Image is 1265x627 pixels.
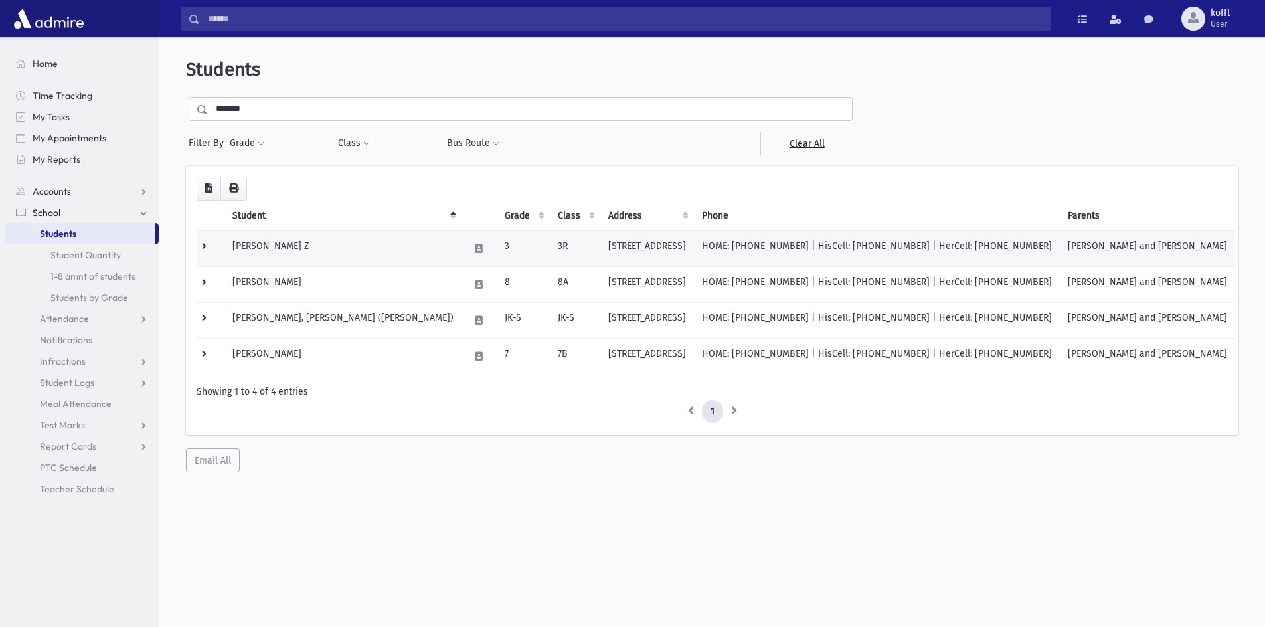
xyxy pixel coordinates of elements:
span: My Tasks [33,111,70,123]
td: [PERSON_NAME] and [PERSON_NAME] [1060,302,1235,338]
td: HOME: [PHONE_NUMBER] | HisCell: [PHONE_NUMBER] | HerCell: [PHONE_NUMBER] [694,338,1060,374]
button: Print [220,177,247,201]
button: CSV [197,177,221,201]
button: Email All [186,448,240,472]
a: School [5,202,159,223]
span: Notifications [40,334,92,346]
span: Test Marks [40,419,85,431]
th: Address: activate to sort column ascending [600,201,694,231]
span: Student Logs [40,377,94,389]
input: Search [200,7,1050,31]
span: My Reports [33,153,80,165]
td: HOME: [PHONE_NUMBER] | HisCell: [PHONE_NUMBER] | HerCell: [PHONE_NUMBER] [694,230,1060,266]
td: [PERSON_NAME] [224,338,462,374]
a: Students by Grade [5,287,159,308]
a: Time Tracking [5,85,159,106]
button: Grade [229,132,265,155]
a: 1-8 amnt of students [5,266,159,287]
td: HOME: [PHONE_NUMBER] | HisCell: [PHONE_NUMBER] | HerCell: [PHONE_NUMBER] [694,266,1060,302]
a: My Reports [5,149,159,170]
a: Meal Attendance [5,393,159,414]
span: Time Tracking [33,90,92,102]
td: 3R [550,230,600,266]
a: Home [5,53,159,74]
td: JK-S [497,302,550,338]
span: User [1211,19,1230,29]
span: Report Cards [40,440,96,452]
img: AdmirePro [11,5,87,32]
td: [PERSON_NAME] and [PERSON_NAME] [1060,230,1235,266]
a: Notifications [5,329,159,351]
th: Student: activate to sort column descending [224,201,462,231]
td: [STREET_ADDRESS] [600,302,694,338]
a: My Appointments [5,128,159,149]
td: [STREET_ADDRESS] [600,338,694,374]
a: 1 [702,400,723,424]
a: Clear All [760,132,853,155]
span: School [33,207,60,219]
td: HOME: [PHONE_NUMBER] | HisCell: [PHONE_NUMBER] | HerCell: [PHONE_NUMBER] [694,302,1060,338]
span: Students [186,58,260,80]
span: Accounts [33,185,71,197]
td: [PERSON_NAME] and [PERSON_NAME] [1060,266,1235,302]
span: My Appointments [33,132,106,144]
a: Test Marks [5,414,159,436]
a: Teacher Schedule [5,478,159,499]
span: Home [33,58,58,70]
a: Infractions [5,351,159,372]
div: Showing 1 to 4 of 4 entries [197,385,1228,399]
a: Accounts [5,181,159,202]
a: PTC Schedule [5,457,159,478]
span: Teacher Schedule [40,483,114,495]
th: Parents [1060,201,1235,231]
a: Report Cards [5,436,159,457]
td: 7 [497,338,550,374]
a: Students [5,223,155,244]
span: PTC Schedule [40,462,97,474]
span: Meal Attendance [40,398,112,410]
td: [STREET_ADDRESS] [600,230,694,266]
span: Attendance [40,313,89,325]
th: Grade: activate to sort column ascending [497,201,550,231]
td: 7B [550,338,600,374]
a: Student Quantity [5,244,159,266]
span: Students [40,228,76,240]
td: 3 [497,230,550,266]
button: Class [337,132,371,155]
td: [PERSON_NAME] and [PERSON_NAME] [1060,338,1235,374]
span: kofft [1211,8,1230,19]
span: Infractions [40,355,86,367]
td: [STREET_ADDRESS] [600,266,694,302]
td: [PERSON_NAME] Z [224,230,462,266]
a: Attendance [5,308,159,329]
td: [PERSON_NAME], [PERSON_NAME] ([PERSON_NAME]) [224,302,462,338]
span: Filter By [189,136,229,150]
td: 8A [550,266,600,302]
a: My Tasks [5,106,159,128]
th: Class: activate to sort column ascending [550,201,600,231]
th: Phone [694,201,1060,231]
td: JK-S [550,302,600,338]
button: Bus Route [446,132,500,155]
td: 8 [497,266,550,302]
td: [PERSON_NAME] [224,266,462,302]
a: Student Logs [5,372,159,393]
